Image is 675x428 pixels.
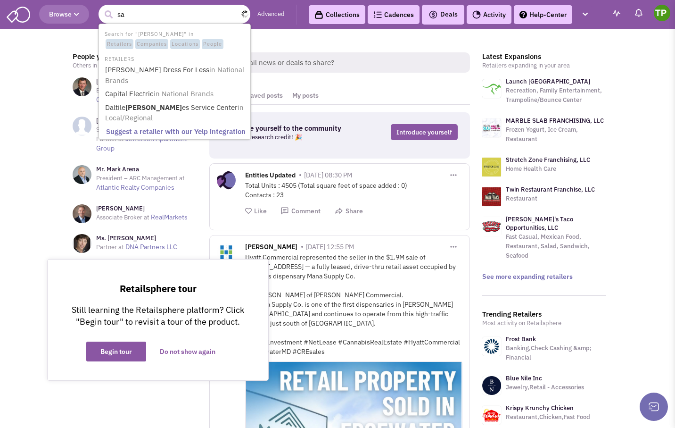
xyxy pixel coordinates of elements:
[506,335,536,343] a: Frost Bank
[100,28,249,50] li: Search for "[PERSON_NAME]" in
[482,310,607,319] h3: Trending Retailers
[86,342,146,361] button: Begin tour
[280,207,321,216] button: Comment
[96,77,197,86] h3: [PERSON_NAME]
[105,65,244,85] span: in National Brands
[254,207,267,215] span: Like
[506,117,604,125] a: MARBLE SLAB FRANCHISING, LLC
[506,344,607,362] p: Banking,Check Cashing &amp; Financial
[482,158,501,176] img: logo
[368,5,420,24] a: Cadences
[482,376,501,395] img: www.bluenile.com
[7,5,30,23] img: SmartAdmin
[96,86,171,94] span: Executive Vice President at
[373,11,382,18] img: Cadences_logo.png
[221,133,354,142] p: Get a free research credit! 🎉
[506,77,590,85] a: Launch [GEOGRAPHIC_DATA]
[519,11,527,18] img: help.png
[506,86,607,105] p: Recreation, Family Entertainment, Trampoline/Bounce Center
[245,171,296,182] span: Entities Updated
[245,207,267,216] button: Like
[335,207,363,216] button: Share
[96,213,149,221] span: Associate Broker at
[245,252,462,356] div: Hyatt Commercial represented the seller in the $1.9M sale of [STREET_ADDRESS] — a fully leased, d...
[304,171,352,179] span: [DATE] 08:30 PM
[506,412,590,422] p: Restaurant,Chicken,Fast Food
[73,61,197,70] p: Others in your area to connect with
[428,10,458,18] span: Deals
[202,39,223,50] span: People
[482,52,607,61] h3: Latest Expansions
[96,243,124,251] span: Partner at
[125,243,177,251] a: DNA Partners LLC
[654,5,670,21] img: Theshay Prince
[245,181,462,200] div: Total Units : 4505 (Total square feet of space added : 0) Contacts : 23
[151,213,188,221] a: RealMarkets
[39,5,89,24] button: Browse
[472,10,481,19] img: Activity.png
[125,103,182,112] b: [PERSON_NAME]
[106,127,246,136] b: Suggest a retailer with our Yelp integration
[73,52,197,61] h3: People you may know
[506,125,607,144] p: Frozen Yogurt, Ice Cream, Restaurant
[66,283,249,294] p: Retailsphere tour
[66,304,249,327] p: Still learning the Retailsphere platform? Click "Begin tour" to revisit a tour of the product.
[154,89,214,98] span: in National Brands
[96,234,177,243] h3: Ms. [PERSON_NAME]
[96,165,197,174] h3: Mr. Mark Arena
[231,52,470,73] span: Retail news or deals to share?
[482,319,607,328] p: Most activity on Retailsphere
[73,117,91,135] img: NoImageAvailable1.jpg
[506,383,584,392] p: Jewelry,Retail - Accessories
[426,8,461,21] button: Deals
[314,10,323,19] img: icon-collection-lavender-black.svg
[96,204,188,213] h3: [PERSON_NAME]
[170,39,200,50] span: Locations
[506,194,595,203] p: Restaurant
[482,272,573,281] a: See more expanding retailers
[241,87,288,104] a: Saved posts
[391,124,458,140] a: Introduce yourself
[221,124,354,133] h3: Introduce yourself to the community
[96,174,185,182] span: President – ARC Management at
[102,126,249,138] a: Suggest a retailer with our Yelp integration
[514,5,572,24] a: Help-Center
[482,187,501,206] img: logo
[309,5,365,24] a: Collections
[506,374,542,382] a: Blue Nile Inc
[506,185,595,193] a: Twin Restaurant Franchise, LLC
[102,64,249,87] a: [PERSON_NAME] Dress For Lessin National Brands
[96,117,197,125] h3: [PERSON_NAME]
[506,232,607,260] p: Fast Casual, Mexican Food, Restaurant, Salad, Sandwich, Seafood
[102,88,249,101] a: Capital Electricin National Brands
[99,5,250,24] input: Search
[506,156,590,164] a: Stretch Zone Franchising, LLC
[482,217,501,236] img: logo
[135,39,168,50] span: Companies
[96,183,174,192] a: Atlantic Realty Companies
[482,406,501,425] img: www.krispykrunchy.com
[506,164,590,174] p: Home Health Care
[257,10,285,19] a: Advanced
[146,342,230,361] button: Do not show again
[49,10,79,18] span: Browse
[102,101,249,125] a: Daltile[PERSON_NAME]es Service Centerin Local/Regional
[288,87,323,104] a: My posts
[100,53,249,63] li: RETAILERS
[106,39,133,50] span: Retailers
[96,134,187,152] a: Jefferson Apartment Group
[482,118,501,137] img: logo
[482,79,501,98] img: logo
[428,9,438,20] img: icon-deals.svg
[482,337,501,356] img: www.frostbank.com
[245,243,297,253] span: [PERSON_NAME]
[306,243,354,251] span: [DATE] 12:55 PM
[467,5,511,24] a: Activity
[96,126,195,143] span: Senior Vice President, Development Partner at
[482,61,607,70] p: Retailers expanding in your area
[506,215,573,232] a: [PERSON_NAME]'s Taco Opportunities, LLC
[506,404,574,412] a: Krispy Krunchy Chicken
